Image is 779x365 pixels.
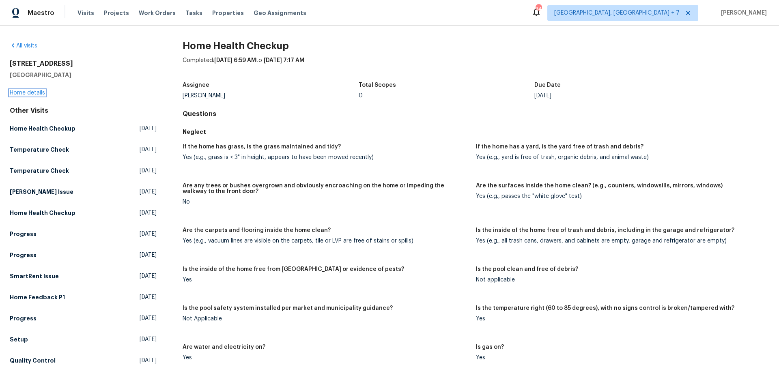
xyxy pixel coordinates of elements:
[10,356,56,365] h5: Quality Control
[104,9,129,17] span: Projects
[10,227,157,241] a: Progress[DATE]
[10,293,65,301] h5: Home Feedback P1
[10,71,157,79] h5: [GEOGRAPHIC_DATA]
[476,355,763,361] div: Yes
[554,9,680,17] span: [GEOGRAPHIC_DATA], [GEOGRAPHIC_DATA] + 7
[10,314,37,322] h5: Progress
[183,110,769,118] h4: Questions
[185,10,202,16] span: Tasks
[264,58,304,63] span: [DATE] 7:17 AM
[140,335,157,344] span: [DATE]
[140,167,157,175] span: [DATE]
[140,125,157,133] span: [DATE]
[10,90,45,96] a: Home details
[140,356,157,365] span: [DATE]
[534,82,561,88] h5: Due Date
[10,188,73,196] h5: [PERSON_NAME] Issue
[10,142,157,157] a: Temperature Check[DATE]
[212,9,244,17] span: Properties
[183,277,469,283] div: Yes
[10,163,157,178] a: Temperature Check[DATE]
[10,332,157,347] a: Setup[DATE]
[10,290,157,305] a: Home Feedback P1[DATE]
[10,335,28,344] h5: Setup
[140,251,157,259] span: [DATE]
[359,82,396,88] h5: Total Scopes
[140,188,157,196] span: [DATE]
[534,93,710,99] div: [DATE]
[10,125,75,133] h5: Home Health Checkup
[10,248,157,262] a: Progress[DATE]
[183,266,404,272] h5: Is the inside of the home free from [GEOGRAPHIC_DATA] or evidence of pests?
[183,155,469,160] div: Yes (e.g., grass is < 3" in height, appears to have been mowed recently)
[476,277,763,283] div: Not applicable
[183,56,769,77] div: Completed: to
[476,266,578,272] h5: Is the pool clean and free of debris?
[476,238,763,244] div: Yes (e.g., all trash cans, drawers, and cabinets are empty, garage and refrigerator are empty)
[476,344,504,350] h5: Is gas on?
[183,199,469,205] div: No
[10,272,59,280] h5: SmartRent Issue
[183,93,359,99] div: [PERSON_NAME]
[10,206,157,220] a: Home Health Checkup[DATE]
[140,293,157,301] span: [DATE]
[476,305,734,311] h5: Is the temperature right (60 to 85 degrees), with no signs control is broken/tampered with?
[476,316,763,322] div: Yes
[139,9,176,17] span: Work Orders
[476,155,763,160] div: Yes (e.g., yard is free of trash, organic debris, and animal waste)
[10,107,157,115] div: Other Visits
[718,9,767,17] span: [PERSON_NAME]
[254,9,306,17] span: Geo Assignments
[183,128,769,136] h5: Neglect
[476,193,763,199] div: Yes (e.g., passes the "white glove" test)
[140,272,157,280] span: [DATE]
[10,230,37,238] h5: Progress
[536,5,541,13] div: 34
[476,228,734,233] h5: Is the inside of the home free of trash and debris, including in the garage and refrigerator?
[140,314,157,322] span: [DATE]
[183,316,469,322] div: Not Applicable
[140,209,157,217] span: [DATE]
[183,305,393,311] h5: Is the pool safety system installed per market and municipality guidance?
[28,9,54,17] span: Maestro
[183,228,331,233] h5: Are the carpets and flooring inside the home clean?
[183,183,469,194] h5: Are any trees or bushes overgrown and obviously encroaching on the home or impeding the walkway t...
[476,183,723,189] h5: Are the surfaces inside the home clean? (e.g., counters, windowsills, mirrors, windows)
[10,311,157,326] a: Progress[DATE]
[10,209,75,217] h5: Home Health Checkup
[359,93,535,99] div: 0
[183,344,265,350] h5: Are water and electricity on?
[183,238,469,244] div: Yes (e.g., vacuum lines are visible on the carpets, tile or LVP are free of stains or spills)
[77,9,94,17] span: Visits
[10,146,69,154] h5: Temperature Check
[183,42,769,50] h2: Home Health Checkup
[10,269,157,283] a: SmartRent Issue[DATE]
[183,82,209,88] h5: Assignee
[10,121,157,136] a: Home Health Checkup[DATE]
[214,58,256,63] span: [DATE] 6:59 AM
[140,146,157,154] span: [DATE]
[10,251,37,259] h5: Progress
[10,43,37,49] a: All visits
[140,230,157,238] span: [DATE]
[10,167,69,175] h5: Temperature Check
[10,60,157,68] h2: [STREET_ADDRESS]
[476,144,643,150] h5: If the home has a yard, is the yard free of trash and debris?
[183,144,341,150] h5: If the home has grass, is the grass maintained and tidy?
[183,355,469,361] div: Yes
[10,185,157,199] a: [PERSON_NAME] Issue[DATE]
